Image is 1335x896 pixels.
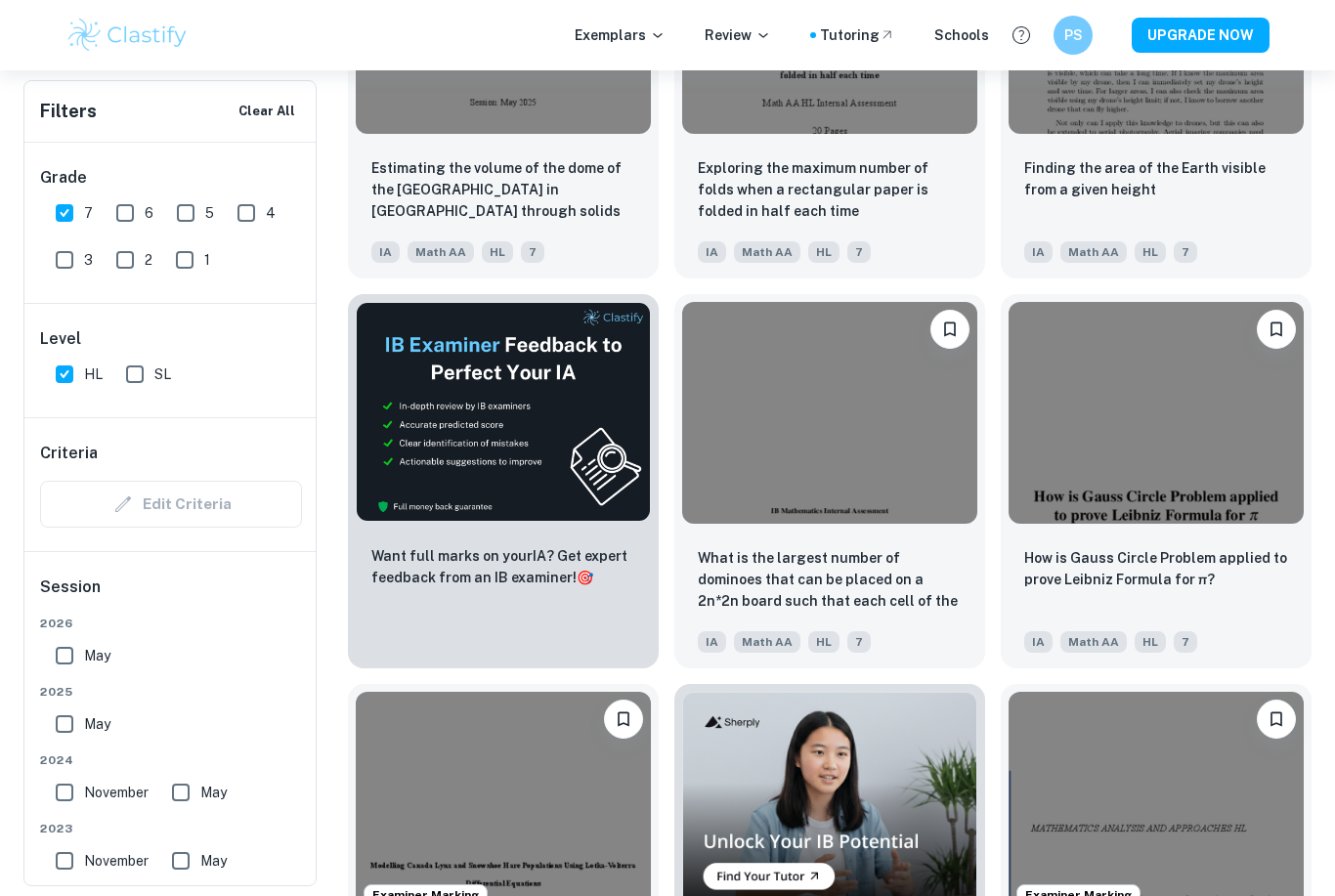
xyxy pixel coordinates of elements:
a: ThumbnailWant full marks on yourIA? Get expert feedback from an IB examiner! [348,294,659,668]
span: 🎯 [577,570,593,585]
span: 7 [847,241,871,263]
a: BookmarkWhat is the largest number of dominoes that can be placed on a 2n*2n board such that each... [674,294,985,668]
span: Math AA [408,241,474,263]
span: Math AA [734,631,800,653]
img: Thumbnail [356,302,651,522]
h6: PS [1062,24,1085,46]
a: Tutoring [820,24,895,46]
h6: Grade [40,166,302,190]
span: 7 [847,631,871,653]
span: May [200,782,227,803]
span: IA [1024,631,1053,653]
a: Schools [934,24,989,46]
span: 2026 [40,615,302,632]
span: May [84,713,110,735]
button: Help and Feedback [1005,19,1038,52]
p: How is Gauss Circle Problem applied to prove Leibniz Formula for π? [1024,547,1288,590]
span: Math AA [734,241,800,263]
p: Finding the area of the Earth visible from a given height [1024,157,1288,200]
span: Math AA [1060,241,1127,263]
span: HL [84,363,103,385]
h6: Criteria [40,442,98,465]
div: Criteria filters are unavailable when searching by topic [40,481,302,528]
span: 1 [204,249,210,271]
span: HL [1135,241,1166,263]
span: 2025 [40,683,302,701]
span: Math AA [1060,631,1127,653]
span: November [84,850,149,872]
p: Exploring the maximum number of folds when a rectangular paper is folded in half each time [698,157,962,222]
img: Math AA IA example thumbnail: How is Gauss Circle Problem applied to p [1009,302,1304,524]
span: SL [154,363,171,385]
span: May [84,645,110,666]
button: Clear All [234,97,300,126]
button: PS [1054,16,1093,55]
p: Exemplars [575,24,666,46]
img: Clastify logo [65,16,190,55]
h6: Level [40,327,302,351]
span: 2 [145,249,152,271]
button: Bookmark [1257,700,1296,739]
h6: Filters [40,98,97,125]
span: May [200,850,227,872]
span: HL [482,241,513,263]
span: 7 [84,202,93,224]
img: Math AA IA example thumbnail: What is the largest number of dominoes t [682,302,977,524]
span: 6 [145,202,153,224]
p: Review [705,24,771,46]
span: IA [1024,241,1053,263]
a: BookmarkHow is Gauss Circle Problem applied to prove Leibniz Formula for π?IAMath AAHL7 [1001,294,1312,668]
p: Want full marks on your IA ? Get expert feedback from an IB examiner! [371,545,635,588]
p: What is the largest number of dominoes that can be placed on a 2n*2n board such that each cell of... [698,547,962,614]
button: Bookmark [930,310,969,349]
span: IA [371,241,400,263]
span: 2024 [40,751,302,769]
span: 2023 [40,820,302,837]
p: Estimating the volume of the dome of the St. Isaac’s Cathedral in St. Petersburg through solids o... [371,157,635,224]
span: November [84,782,149,803]
span: HL [808,241,840,263]
h6: Session [40,576,302,615]
span: 5 [205,202,214,224]
button: UPGRADE NOW [1132,18,1270,53]
button: Bookmark [1257,310,1296,349]
span: HL [1135,631,1166,653]
span: 7 [1174,241,1197,263]
span: 4 [266,202,276,224]
span: 7 [521,241,544,263]
span: HL [808,631,840,653]
span: IA [698,631,726,653]
span: 7 [1174,631,1197,653]
button: Bookmark [604,700,643,739]
span: IA [698,241,726,263]
span: 3 [84,249,93,271]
